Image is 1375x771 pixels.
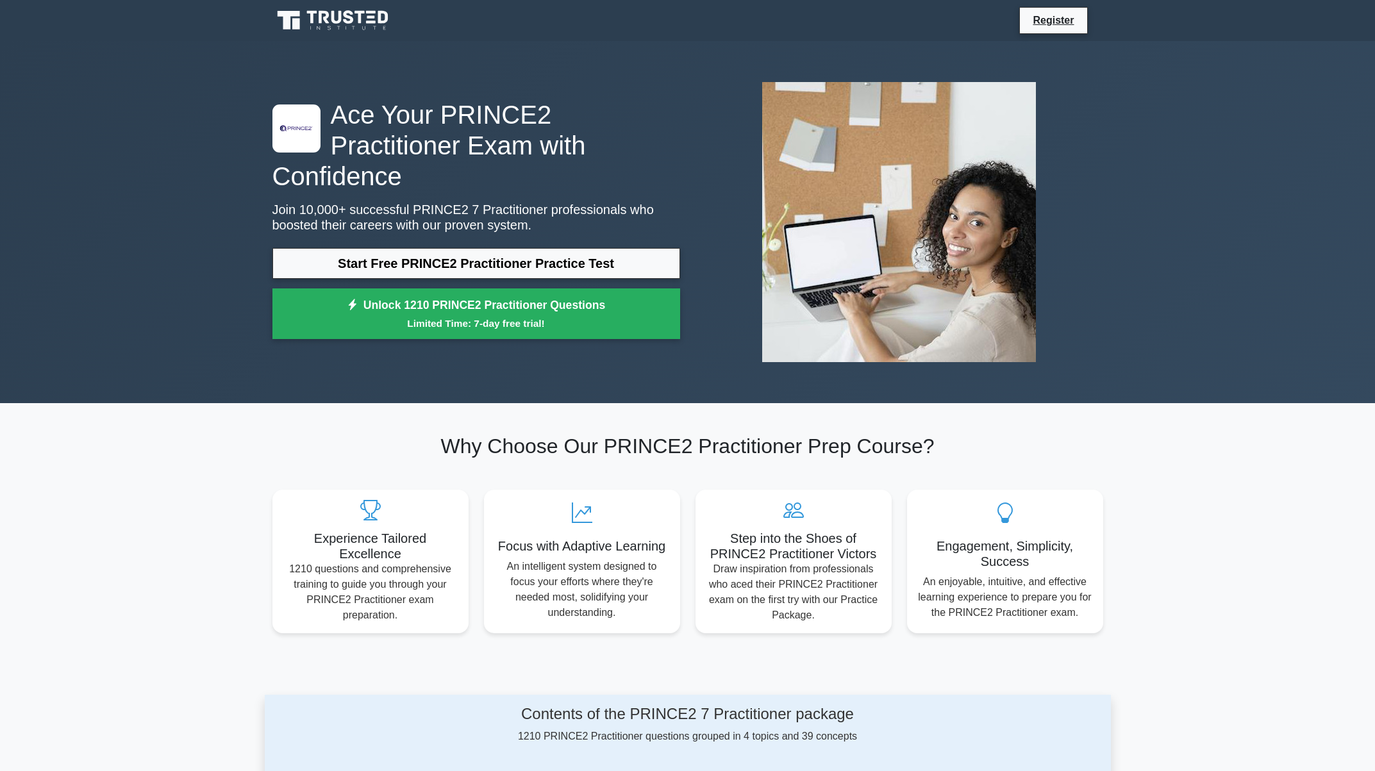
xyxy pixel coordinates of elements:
p: An enjoyable, intuitive, and effective learning experience to prepare you for the PRINCE2 Practit... [917,574,1093,620]
h5: Engagement, Simplicity, Success [917,538,1093,569]
h2: Why Choose Our PRINCE2 Practitioner Prep Course? [272,434,1103,458]
a: Unlock 1210 PRINCE2 Practitioner QuestionsLimited Time: 7-day free trial! [272,288,680,340]
p: Draw inspiration from professionals who aced their PRINCE2 Practitioner exam on the first try wit... [706,561,881,623]
h4: Contents of the PRINCE2 7 Practitioner package [386,705,990,724]
a: Register [1025,12,1081,28]
small: Limited Time: 7-day free trial! [288,316,664,331]
h5: Step into the Shoes of PRINCE2 Practitioner Victors [706,531,881,561]
p: An intelligent system designed to focus your efforts where they're needed most, solidifying your ... [494,559,670,620]
p: 1210 questions and comprehensive training to guide you through your PRINCE2 Practitioner exam pre... [283,561,458,623]
div: 1210 PRINCE2 Practitioner questions grouped in 4 topics and 39 concepts [386,705,990,744]
p: Join 10,000+ successful PRINCE2 7 Practitioner professionals who boosted their careers with our p... [272,202,680,233]
h5: Experience Tailored Excellence [283,531,458,561]
h1: Ace Your PRINCE2 Practitioner Exam with Confidence [272,99,680,192]
h5: Focus with Adaptive Learning [494,538,670,554]
a: Start Free PRINCE2 Practitioner Practice Test [272,248,680,279]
